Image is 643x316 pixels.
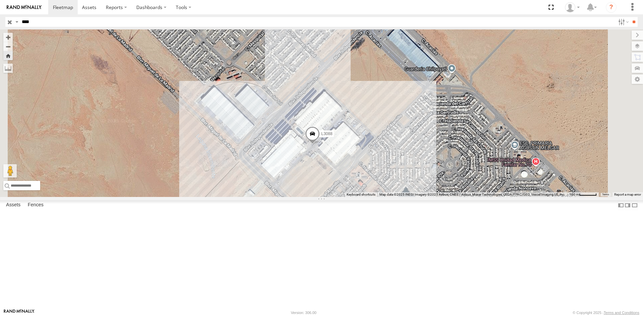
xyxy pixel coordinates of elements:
img: rand-logo.svg [7,5,42,10]
button: Zoom out [3,42,13,51]
div: Version: 306.00 [291,311,316,315]
a: Terms and Conditions [604,311,639,315]
button: Zoom Home [3,51,13,60]
a: Terms (opens in new tab) [602,193,609,196]
button: Drag Pegman onto the map to open Street View [3,164,17,178]
a: Visit our Website [4,309,34,316]
label: Search Query [14,17,19,27]
label: Measure [3,64,13,73]
label: Search Filter Options [616,17,630,27]
span: Map data ©2025 INEGI Imagery ©2025 Airbus, CNES / Airbus, Maxar Technologies, USDA/FPAC/GEO, Vexc... [379,193,565,196]
span: L3088 [321,131,332,136]
button: Map Scale: 100 m per 49 pixels [567,192,599,197]
label: Hide Summary Table [631,200,638,210]
div: © Copyright 2025 - [573,311,639,315]
label: Map Settings [632,75,643,84]
span: 100 m [569,193,579,196]
button: Zoom in [3,33,13,42]
label: Dock Summary Table to the Left [618,200,624,210]
i: ? [606,2,617,13]
a: Report a map error [614,193,641,196]
label: Fences [24,201,47,210]
button: Keyboard shortcuts [347,192,375,197]
label: Dock Summary Table to the Right [624,200,631,210]
label: Assets [3,201,24,210]
div: Roberto Garcia [563,2,582,12]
